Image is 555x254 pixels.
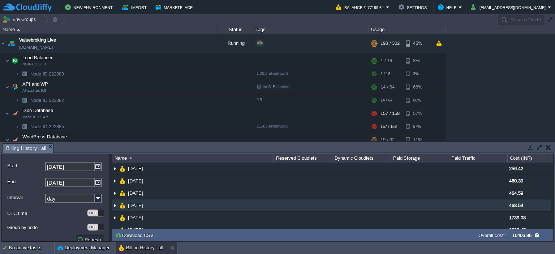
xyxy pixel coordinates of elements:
img: AMDAwAAAACH5BAEAAAAALAAAAAABAAEAAAICRAEAOw== [5,106,9,121]
div: Dynamic Cloudlets [333,154,391,163]
div: 3% [406,68,429,79]
img: AMDAwAAAACH5BAEAAAAALAAAAAABAAEAAAICRAEAOw== [120,187,125,199]
div: 1 / 16 [380,68,390,79]
div: 57% [406,121,429,132]
div: Paid Traffic [449,154,507,163]
span: NGINX 1.26.3 [22,62,46,66]
span: 222885 [30,124,65,130]
div: OFF [87,210,98,216]
img: AMDAwAAAACH5BAEAAAAALAAAAAABAAEAAAICRAEAOw== [0,34,6,53]
img: AMDAwAAAACH5BAEAAAAALAAAAAABAAEAAAICRAEAOw== [5,80,9,94]
span: 468.54 [509,203,523,208]
span: 2335.45 [509,227,526,233]
span: Node ID: [30,98,49,103]
button: Import [122,3,149,12]
a: [DATE] [127,165,144,172]
a: API and WPAlmaLinux 9.5 [22,81,49,87]
span: Load Balancer [22,55,53,61]
img: AMDAwAAAACH5BAEAAAAALAAAAAABAAEAAAICRAEAOw== [20,121,30,132]
a: [DATE] [127,202,144,208]
div: 11% [406,133,429,147]
a: [DATE] [127,215,144,221]
button: Refresh [77,236,103,243]
span: 256.42 [509,166,523,171]
img: AMDAwAAAACH5BAEAAAAALAAAAAABAAEAAAICRAEAOw== [120,199,125,211]
div: 66% [406,80,429,94]
img: AMDAwAAAACH5BAEAAAAALAAAAAABAAEAAAICRAEAOw== [20,68,30,79]
img: AMDAwAAAACH5BAEAAAAALAAAAAABAAEAAAICRAEAOw== [7,34,17,53]
a: Dion DatabaseMariaDB 11.4.5 [22,108,54,113]
span: 1.26.3-almalinux-9 [257,71,288,76]
div: Paid Storage [391,154,449,163]
label: Start [7,162,44,169]
span: no SLB access [257,85,289,89]
button: Settings [399,3,429,12]
span: AlmaLinux 9.5 [22,89,46,93]
button: Env Groups [3,14,38,25]
span: Node ID: [30,124,49,129]
label: Group by node [7,224,87,231]
div: 157 / 158 [380,121,397,132]
div: Reserved Cloudlets [274,154,332,163]
img: AMDAwAAAACH5BAEAAAAALAAAAAABAAEAAAICRAEAOw== [112,212,118,224]
a: Node ID:222882 [30,97,65,103]
button: Marketplace [155,3,195,12]
a: [DATE] [127,190,144,196]
span: Node ID: [30,71,49,77]
a: Valuebroking Live [19,36,56,44]
div: Name [113,154,274,163]
span: WordPress Database [22,134,68,140]
div: Tags [254,25,369,34]
a: [DOMAIN_NAME] [19,44,53,51]
div: No active tasks [9,242,54,254]
img: AMDAwAAAACH5BAEAAAAALAAAAAABAAEAAAICRAEAOw== [20,95,30,106]
div: 14 / 64 [380,95,392,106]
a: [DATE] [127,227,144,233]
img: AMDAwAAAACH5BAEAAAAALAAAAAABAAEAAAICRAEAOw== [5,53,9,68]
img: AMDAwAAAACH5BAEAAAAALAAAAAABAAEAAAICRAEAOw== [112,187,118,199]
span: 222882 [30,97,65,103]
div: Cost (INR) [508,154,551,163]
img: AMDAwAAAACH5BAEAAAAALAAAAAABAAEAAAICRAEAOw== [15,95,20,106]
img: AMDAwAAAACH5BAEAAAAALAAAAAABAAEAAAICRAEAOw== [10,133,20,147]
img: AMDAwAAAACH5BAEAAAAALAAAAAABAAEAAAICRAEAOw== [120,163,125,175]
img: AMDAwAAAACH5BAEAAAAALAAAAAABAAEAAAICRAEAOw== [10,53,20,68]
img: AMDAwAAAACH5BAEAAAAALAAAAAABAAEAAAICRAEAOw== [5,133,9,147]
img: AMDAwAAAACH5BAEAAAAALAAAAAABAAEAAAICRAEAOw== [10,106,20,121]
img: CloudJiffy [3,3,52,12]
button: Billing History : all [119,244,163,251]
img: AMDAwAAAACH5BAEAAAAALAAAAAABAAEAAAICRAEAOw== [15,68,20,79]
a: Node ID:222883 [30,71,65,77]
span: Billing History : all [6,144,46,153]
button: Balance ₹-77199.64 [336,3,386,12]
div: 19 / 32 [380,133,395,147]
span: 9.5 [257,98,262,102]
span: API and WP [22,81,49,87]
img: AMDAwAAAACH5BAEAAAAALAAAAAABAAEAAAICRAEAOw== [112,224,118,236]
img: AMDAwAAAACH5BAEAAAAALAAAAAABAAEAAAICRAEAOw== [112,199,118,211]
span: 11.4.5-almalinux-9 [257,124,288,128]
img: AMDAwAAAACH5BAEAAAAALAAAAAABAAEAAAICRAEAOw== [120,224,125,236]
div: 3% [406,53,429,68]
img: AMDAwAAAACH5BAEAAAAALAAAAAABAAEAAAICRAEAOw== [112,175,118,187]
span: 464.59 [509,190,523,196]
a: [DATE] [127,178,144,184]
div: Name [1,25,217,34]
div: 193 / 302 [380,34,400,53]
span: 460.39 [509,178,523,184]
label: End [7,178,44,185]
a: Node ID:222885 [30,124,65,130]
span: 1739.08 [509,215,526,220]
label: Overall cost : [478,233,507,238]
span: MariaDB 11.4.5 [22,115,48,119]
a: WordPress Database [22,134,68,139]
div: 45% [406,34,429,53]
button: Download CSV [115,232,156,238]
img: AMDAwAAAACH5BAEAAAAALAAAAAABAAEAAAICRAEAOw== [129,158,132,159]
